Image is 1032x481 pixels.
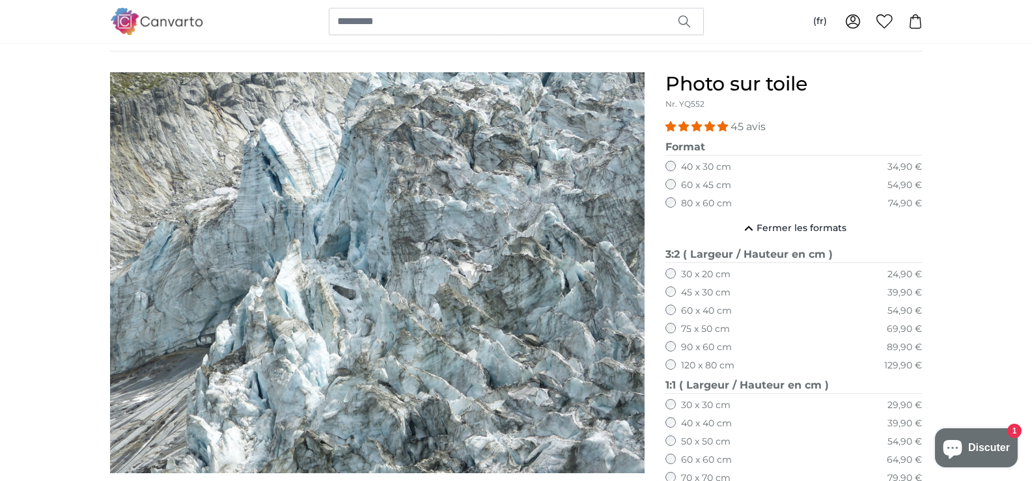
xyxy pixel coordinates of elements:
[888,197,922,210] div: 74,90 €
[887,179,922,192] div: 54,90 €
[681,286,731,299] label: 45 x 30 cm
[681,359,734,372] label: 120 x 80 cm
[887,399,922,412] div: 29,90 €
[665,247,923,263] legend: 3:2 ( Largeur / Hauteur en cm )
[110,72,645,473] img: personalised-canvas-print
[757,222,846,235] span: Fermer les formats
[681,454,732,467] label: 60 x 60 cm
[110,8,204,34] img: Canvarto
[681,268,731,281] label: 30 x 20 cm
[681,161,731,174] label: 40 x 30 cm
[887,286,922,299] div: 39,90 €
[887,435,922,448] div: 54,90 €
[887,454,922,467] div: 64,90 €
[665,72,923,96] h1: Photo sur toile
[887,417,922,430] div: 39,90 €
[731,120,766,133] span: 45 avis
[665,378,923,394] legend: 1:1 ( Largeur / Hauteur en cm )
[887,305,922,318] div: 54,90 €
[665,139,923,156] legend: Format
[665,215,923,241] button: Fermer les formats
[110,72,645,473] div: 1 of 1
[887,323,922,336] div: 69,90 €
[681,435,731,448] label: 50 x 50 cm
[681,197,732,210] label: 80 x 60 cm
[681,399,731,412] label: 30 x 30 cm
[931,428,1022,471] inbox-online-store-chat: Chat de la boutique en ligne Shopify
[681,179,731,192] label: 60 x 45 cm
[887,268,922,281] div: 24,90 €
[681,305,732,318] label: 60 x 40 cm
[887,341,922,354] div: 89,90 €
[887,161,922,174] div: 34,90 €
[665,99,704,109] span: Nr. YQ552
[681,341,732,354] label: 90 x 60 cm
[665,120,731,133] span: 4.93 stars
[681,417,732,430] label: 40 x 40 cm
[884,359,922,372] div: 129,90 €
[803,10,837,33] button: (fr)
[681,323,730,336] label: 75 x 50 cm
